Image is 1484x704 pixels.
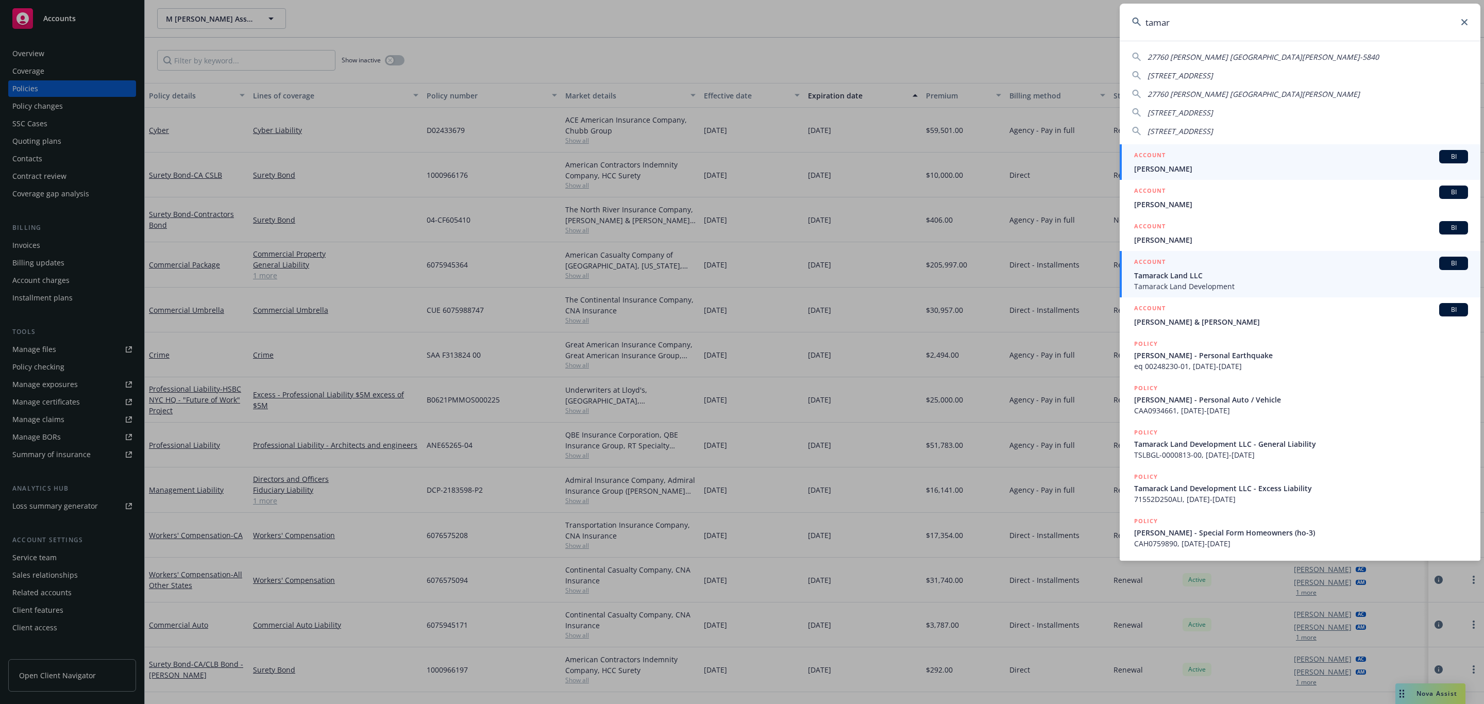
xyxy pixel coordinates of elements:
span: [PERSON_NAME] & [PERSON_NAME] [1134,316,1468,327]
span: BI [1443,259,1464,268]
span: [PERSON_NAME] [1134,234,1468,245]
h5: ACCOUNT [1134,221,1166,233]
span: [STREET_ADDRESS] [1148,126,1213,136]
a: ACCOUNTBITamarack Land LLCTamarack Land Development [1120,251,1480,297]
h5: ACCOUNT [1134,150,1166,162]
span: BI [1443,223,1464,232]
span: Tamarack Land Development LLC - General Liability [1134,439,1468,449]
span: [PERSON_NAME] - Personal Auto / Vehicle [1134,394,1468,405]
span: [PERSON_NAME] - Special Form Homeowners (ho-3) [1134,527,1468,538]
h5: POLICY [1134,472,1158,482]
h5: ACCOUNT [1134,186,1166,198]
h5: POLICY [1134,383,1158,393]
a: POLICY[PERSON_NAME] - Special Form Homeowners (ho-3)CAH0759890, [DATE]-[DATE] [1120,510,1480,555]
span: eq 00248230-01, [DATE]-[DATE] [1134,361,1468,372]
span: 71552D250ALI, [DATE]-[DATE] [1134,494,1468,505]
a: ACCOUNTBI[PERSON_NAME] & [PERSON_NAME] [1120,297,1480,333]
span: [PERSON_NAME] [1134,163,1468,174]
a: ACCOUNTBI[PERSON_NAME] [1120,215,1480,251]
span: Tamarack Land Development LLC - Excess Liability [1134,483,1468,494]
h5: POLICY [1134,339,1158,349]
span: BI [1443,188,1464,197]
a: POLICY[PERSON_NAME] - Personal Earthquakeeq 00248230-01, [DATE]-[DATE] [1120,333,1480,377]
span: [STREET_ADDRESS] [1148,108,1213,118]
span: CAA0934661, [DATE]-[DATE] [1134,405,1468,416]
span: 27760 [PERSON_NAME] [GEOGRAPHIC_DATA][PERSON_NAME] [1148,89,1360,99]
span: Tamarack Land Development [1134,281,1468,292]
span: TSLBGL-0000813-00, [DATE]-[DATE] [1134,449,1468,460]
h5: POLICY [1134,516,1158,526]
h5: ACCOUNT [1134,303,1166,315]
span: BI [1443,305,1464,314]
h5: ACCOUNT [1134,257,1166,269]
span: Tamarack Land LLC [1134,270,1468,281]
span: [PERSON_NAME] [1134,199,1468,210]
a: ACCOUNTBI[PERSON_NAME] [1120,180,1480,215]
a: POLICYTamarack Land Development LLC - General LiabilityTSLBGL-0000813-00, [DATE]-[DATE] [1120,422,1480,466]
input: Search... [1120,4,1480,41]
span: 27760 [PERSON_NAME] [GEOGRAPHIC_DATA][PERSON_NAME]-5840 [1148,52,1379,62]
span: [PERSON_NAME] - Personal Earthquake [1134,350,1468,361]
span: CAH0759890, [DATE]-[DATE] [1134,538,1468,549]
a: ACCOUNTBI[PERSON_NAME] [1120,144,1480,180]
span: BI [1443,152,1464,161]
span: [STREET_ADDRESS] [1148,71,1213,80]
h5: POLICY [1134,427,1158,438]
a: POLICY[PERSON_NAME] - Personal Auto / VehicleCAA0934661, [DATE]-[DATE] [1120,377,1480,422]
a: POLICYTamarack Land Development LLC - Excess Liability71552D250ALI, [DATE]-[DATE] [1120,466,1480,510]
